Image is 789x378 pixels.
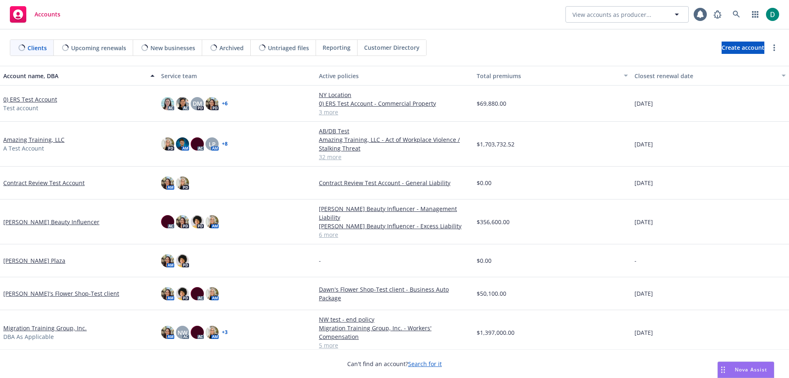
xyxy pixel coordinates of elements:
[408,360,442,368] a: Search for it
[176,176,189,190] img: photo
[477,328,514,337] span: $1,397,000.00
[161,176,174,190] img: photo
[323,43,351,52] span: Reporting
[176,254,189,267] img: photo
[191,215,204,228] img: photo
[319,324,470,341] a: Migration Training Group, Inc. - Workers' Compensation
[319,179,470,187] a: Contract Review Test Account - General Liability
[222,141,228,146] a: + 8
[3,135,65,144] a: Amazing Training, LLC
[319,294,470,302] a: Package
[634,218,653,226] span: [DATE]
[477,72,619,80] div: Total premiums
[319,315,470,324] a: NW test - end policy
[364,43,420,52] span: Customer Directory
[634,328,653,337] span: [DATE]
[718,362,728,378] div: Drag to move
[3,218,99,226] a: [PERSON_NAME] Beauty Influencer
[191,287,204,300] img: photo
[161,97,174,110] img: photo
[3,332,54,341] span: DBA As Applicable
[268,44,309,52] span: Untriaged files
[3,324,87,332] a: Migration Training Group, Inc.
[176,287,189,300] img: photo
[3,256,65,265] a: [PERSON_NAME] Plaza
[769,43,779,53] a: more
[219,44,244,52] span: Archived
[319,135,470,153] a: Amazing Training, LLC - Act of Workplace Violence / Stalking Threat
[477,218,510,226] span: $356,600.00
[3,72,145,80] div: Account name, DBA
[709,6,726,23] a: Report a Bug
[7,3,64,26] a: Accounts
[717,362,774,378] button: Nova Assist
[747,6,764,23] a: Switch app
[205,287,219,300] img: photo
[319,341,470,350] a: 5 more
[319,99,470,108] a: 0) ERS Test Account - Commercial Property
[319,127,470,135] a: AB/DB Test
[3,104,38,112] span: Test account
[634,99,653,108] span: [DATE]
[477,289,506,298] span: $50,100.00
[634,72,777,80] div: Closest renewal date
[191,326,204,339] img: photo
[176,215,189,228] img: photo
[3,95,57,104] a: 0) ERS Test Account
[222,330,228,335] a: + 3
[150,44,195,52] span: New businesses
[35,11,60,18] span: Accounts
[319,90,470,99] a: NY Location
[3,144,44,153] span: A Test Account
[161,215,174,228] img: photo
[319,108,470,116] a: 3 more
[222,101,228,106] a: + 6
[161,326,174,339] img: photo
[161,254,174,267] img: photo
[634,179,653,187] span: [DATE]
[766,8,779,21] img: photo
[477,179,491,187] span: $0.00
[634,140,653,148] span: [DATE]
[316,66,473,86] button: Active policies
[205,326,219,339] img: photo
[572,10,651,19] span: View accounts as producer...
[176,97,189,110] img: photo
[735,366,767,373] span: Nova Assist
[319,285,470,294] a: Dawn's Flower Shop-Test client - Business Auto
[319,72,470,80] div: Active policies
[205,215,219,228] img: photo
[319,256,321,265] span: -
[634,289,653,298] span: [DATE]
[722,42,764,54] a: Create account
[71,44,126,52] span: Upcoming renewals
[319,153,470,161] a: 32 more
[178,328,187,337] span: NW
[728,6,745,23] a: Search
[347,359,442,368] span: Can't find an account?
[161,72,312,80] div: Service team
[158,66,316,86] button: Service team
[28,44,47,52] span: Clients
[176,137,189,151] img: photo
[319,204,470,222] a: [PERSON_NAME] Beauty Influencer - Management Liability
[161,137,174,151] img: photo
[209,140,216,148] span: LP
[722,40,764,56] span: Create account
[565,6,689,23] button: View accounts as producer...
[477,256,491,265] span: $0.00
[634,256,637,265] span: -
[319,222,470,230] a: [PERSON_NAME] Beauty Influencer - Excess Liability
[3,289,119,298] a: [PERSON_NAME]'s Flower Shop-Test client
[477,140,514,148] span: $1,703,732.52
[631,66,789,86] button: Closest renewal date
[473,66,631,86] button: Total premiums
[319,230,470,239] a: 6 more
[205,97,219,110] img: photo
[193,99,202,108] span: DM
